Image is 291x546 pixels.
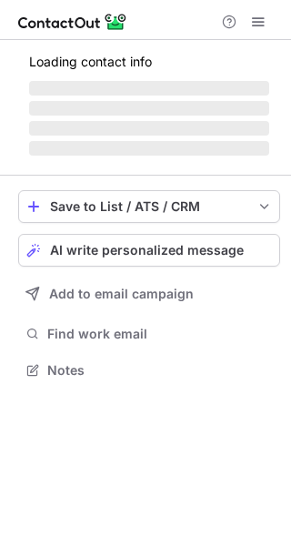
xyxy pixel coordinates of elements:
span: Add to email campaign [49,287,194,301]
span: ‌ [29,141,269,156]
span: AI write personalized message [50,243,244,258]
span: Find work email [47,326,273,342]
span: Notes [47,362,273,379]
button: AI write personalized message [18,234,280,267]
span: ‌ [29,101,269,116]
button: Add to email campaign [18,278,280,310]
img: ContactOut v5.3.10 [18,11,127,33]
button: save-profile-one-click [18,190,280,223]
span: ‌ [29,121,269,136]
button: Find work email [18,321,280,347]
button: Notes [18,358,280,383]
span: ‌ [29,81,269,96]
p: Loading contact info [29,55,269,69]
div: Save to List / ATS / CRM [50,199,248,214]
